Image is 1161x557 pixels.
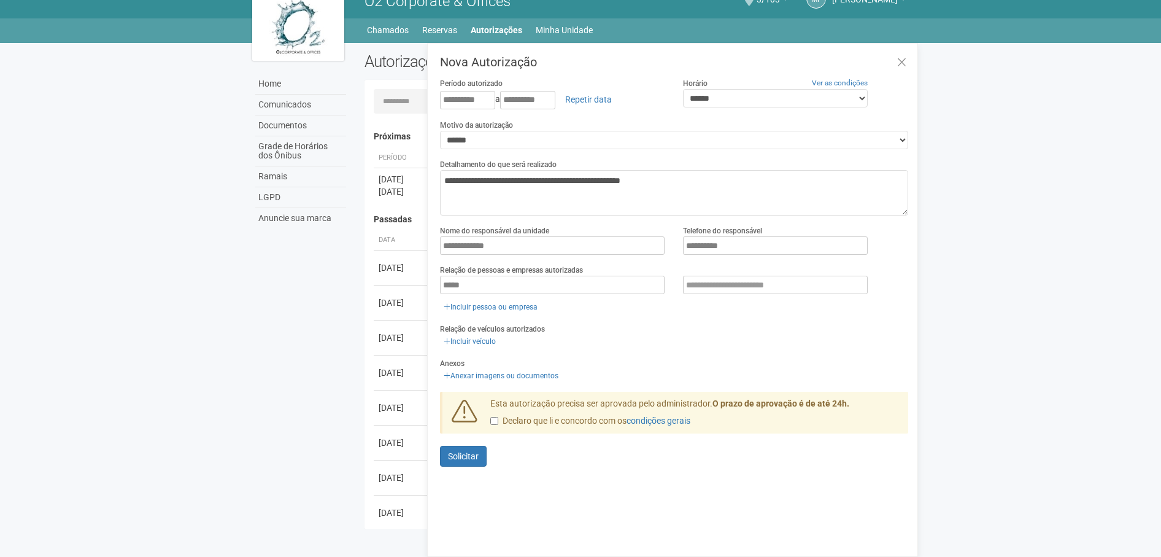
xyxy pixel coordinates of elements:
[490,415,690,427] label: Declaro que li e concordo com os
[379,297,424,309] div: [DATE]
[255,95,346,115] a: Comunicados
[367,21,409,39] a: Chamados
[440,335,499,348] a: Incluir veículo
[379,262,424,274] div: [DATE]
[379,332,424,344] div: [DATE]
[374,148,429,168] th: Período
[374,215,900,224] h4: Passadas
[440,369,562,383] a: Anexar imagens ou documentos
[440,225,549,236] label: Nome do responsável da unidade
[374,230,429,251] th: Data
[440,324,545,335] label: Relação de veículos autorizados
[440,159,557,170] label: Detalhamento do que será realizado
[440,446,487,467] button: Solicitar
[440,78,503,89] label: Período autorizado
[440,265,583,276] label: Relação de pessoas e empresas autorizadas
[481,398,908,434] div: Esta autorização precisa ser aprovada pelo administrador.
[440,358,465,369] label: Anexos
[490,417,498,425] input: Declaro que li e concordo com oscondições gerais
[440,56,908,68] h3: Nova Autorização
[364,52,627,71] h2: Autorizações
[422,21,457,39] a: Reservas
[812,79,868,87] a: Ver as condições
[440,300,541,314] a: Incluir pessoa ou empresa
[627,416,690,426] a: condições gerais
[557,89,620,110] a: Repetir data
[379,173,424,185] div: [DATE]
[374,132,900,141] h4: Próximas
[255,115,346,136] a: Documentos
[379,437,424,449] div: [DATE]
[683,78,708,89] label: Horário
[683,225,762,236] label: Telefone do responsável
[379,472,424,484] div: [DATE]
[255,187,346,208] a: LGPD
[255,208,346,228] a: Anuncie sua marca
[440,120,513,131] label: Motivo da autorização
[379,185,424,198] div: [DATE]
[379,367,424,379] div: [DATE]
[379,507,424,519] div: [DATE]
[448,451,479,461] span: Solicitar
[471,21,522,39] a: Autorizações
[255,166,346,187] a: Ramais
[440,89,665,110] div: a
[255,136,346,166] a: Grade de Horários dos Ônibus
[255,74,346,95] a: Home
[379,402,424,414] div: [DATE]
[712,399,849,408] strong: O prazo de aprovação é de até 24h.
[536,21,593,39] a: Minha Unidade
